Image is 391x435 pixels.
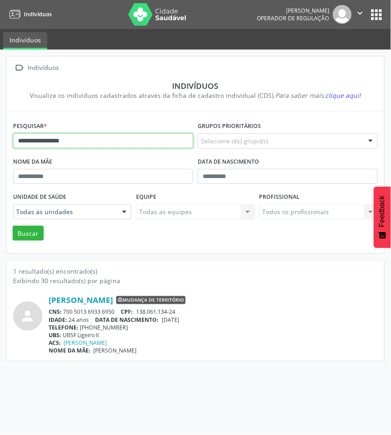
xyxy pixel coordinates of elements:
span: [PERSON_NAME] [94,347,137,355]
div: 24 anos [49,316,378,324]
a: Indivíduos [6,7,52,22]
a: [PERSON_NAME] [49,295,113,305]
div: Indivíduos [26,61,61,74]
label: Profissional [259,190,300,204]
div: 700 5013 6933 6950 [49,308,378,316]
label: Unidade de saúde [13,190,66,204]
div: Indivíduos [19,81,372,91]
span: CNS: [49,308,62,316]
span: Feedback [378,196,386,227]
span: [DATE] [162,316,179,324]
a: Indivíduos [3,32,47,50]
span: NOME DA MÃE: [49,347,91,355]
span: Selecione o(s) grupo(s) [201,136,268,146]
label: Equipe [136,190,156,204]
button: Feedback - Mostrar pesquisa [374,187,391,248]
span: Operador de regulação [257,14,330,22]
i:  [355,8,365,18]
a:  Indivíduos [13,61,61,74]
span: Todas as unidades [16,207,113,216]
a: [PERSON_NAME] [64,339,107,347]
span: 138.061.134-24 [136,308,175,316]
span: CPF: [121,308,133,316]
img: img [333,5,352,24]
i: person [20,308,36,325]
label: Nome da mãe [13,155,52,169]
i:  [13,61,26,74]
span: UBS: [49,332,61,339]
span: TELEFONE: [49,324,78,332]
button: apps [369,7,385,23]
div: 1 resultado(s) encontrado(s) [13,267,378,276]
div: UBSF Ligeiro II [49,332,378,339]
div: [PERSON_NAME] [257,7,330,14]
span: Indivíduos [24,10,52,18]
button: Buscar [13,226,44,241]
label: Data de nascimento [198,155,259,169]
span: IDADE: [49,316,67,324]
div: [PHONE_NUMBER] [49,324,378,332]
span: DATA DE NASCIMENTO: [95,316,159,324]
span: Mudança de território [116,296,186,304]
label: Grupos prioritários [198,119,261,133]
i: Para saber mais, [276,91,361,100]
div: Exibindo 30 resultado(s) por página [13,276,378,286]
span: clique aqui! [326,91,361,100]
div: Visualize os indivíduos cadastrados através da ficha de cadastro individual (CDS). [19,91,372,100]
button:  [352,5,369,24]
span: ACS: [49,339,61,347]
label: Pesquisar [13,119,47,133]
